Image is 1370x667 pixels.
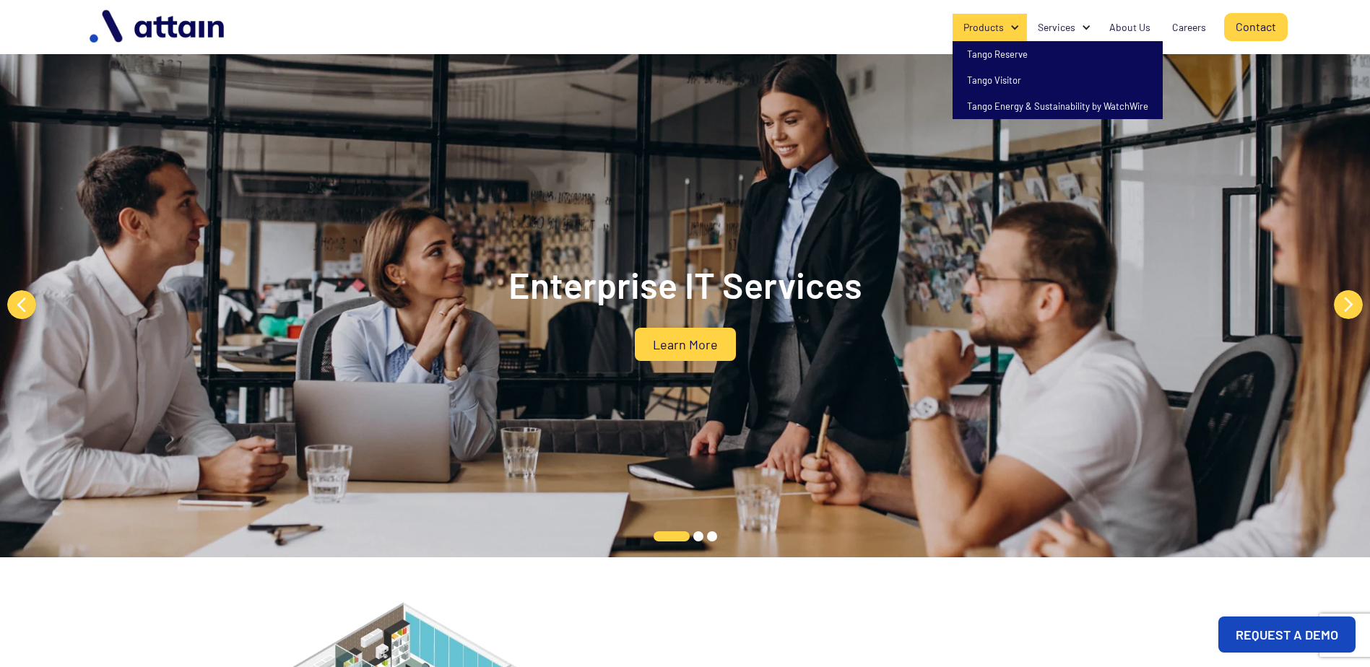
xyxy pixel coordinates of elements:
a: Careers [1161,14,1217,41]
button: Next [1334,290,1363,319]
div: Services [1038,20,1075,35]
nav: Products [953,41,1163,119]
img: logo [82,4,234,50]
div: Careers [1172,20,1206,35]
a: Tango Reserve [953,41,1163,67]
a: About Us [1098,14,1161,41]
button: 2 of 3 [693,531,703,541]
a: REQUEST A DEMO [1218,616,1356,653]
a: Tango Energy & Sustainability by WatchWire [953,93,1163,119]
a: Contact [1224,13,1288,41]
div: Services [1027,14,1098,41]
button: 1 of 3 [654,531,690,541]
a: Tango Visitor [953,67,1163,93]
button: 3 of 3 [707,531,717,541]
a: Learn More [635,328,736,361]
div: Products [953,14,1027,41]
div: Products [963,20,1004,35]
div: About Us [1109,20,1150,35]
button: Previous [7,290,36,319]
h2: Enterprise IT Services [396,263,974,306]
